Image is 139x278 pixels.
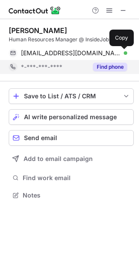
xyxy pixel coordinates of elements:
span: [EMAIL_ADDRESS][DOMAIN_NAME] [21,49,121,57]
span: Add to email campaign [24,155,93,162]
button: Notes [9,189,134,201]
span: Notes [23,191,130,199]
button: save-profile-one-click [9,88,134,104]
span: Find work email [23,174,130,182]
div: [PERSON_NAME] [9,26,67,35]
div: Human Resources Manager @ InsideJob | MBA [9,36,134,44]
div: Save to List / ATS / CRM [24,93,119,100]
button: AI write personalized message [9,109,134,125]
button: Add to email campaign [9,151,134,167]
span: AI write personalized message [24,114,117,121]
span: Send email [24,134,57,141]
button: Find work email [9,172,134,184]
img: ContactOut v5.3.10 [9,5,61,16]
button: Send email [9,130,134,146]
button: Reveal Button [93,63,127,71]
